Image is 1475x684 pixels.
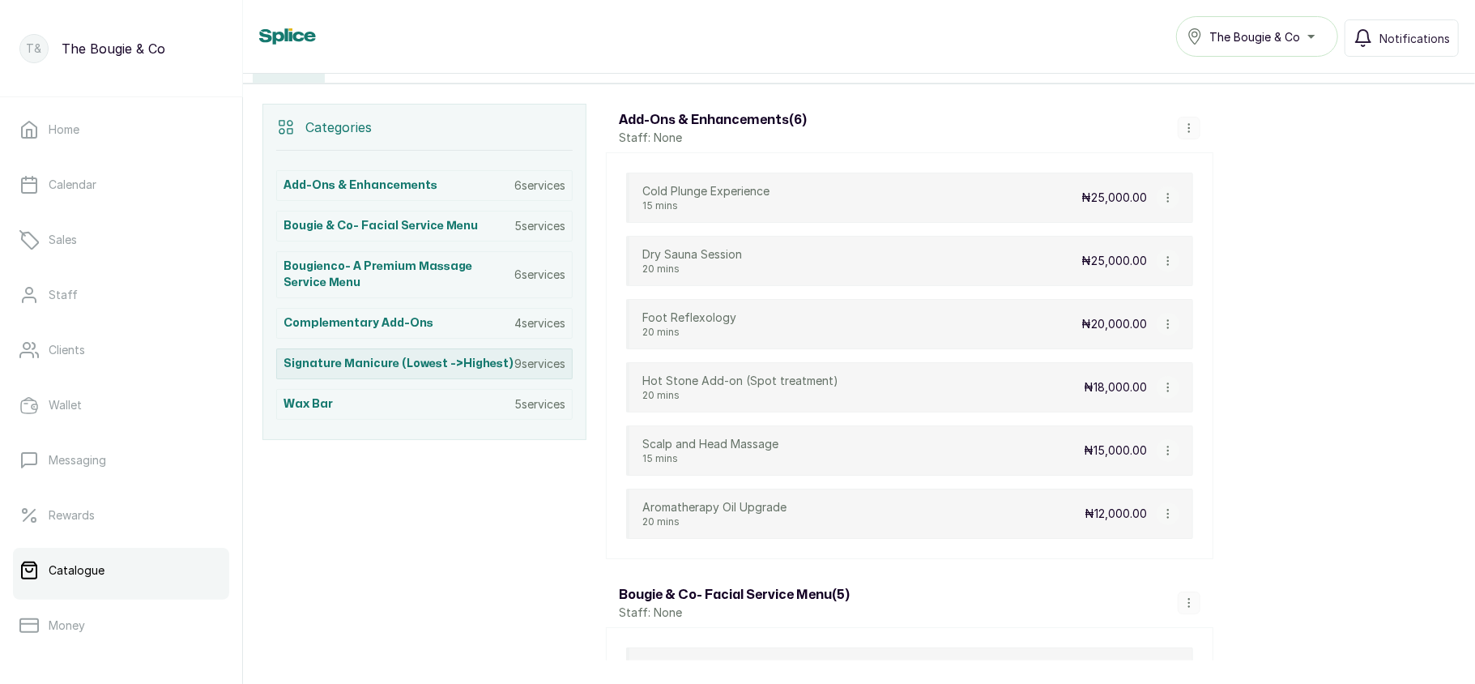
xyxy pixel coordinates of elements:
p: 6 services [514,177,565,194]
div: Aromatherapy Oil Upgrade20 mins [642,499,787,528]
p: Cold Plunge Experience [642,183,769,199]
p: 4 services [514,315,565,331]
p: Money [49,618,85,634]
p: Categories [305,118,372,137]
a: Staff [13,272,229,318]
h3: Signature Manicure (Lowest ->Highest) [283,356,514,372]
div: Dry Sauna Session20 mins [642,246,742,276]
p: Staff [49,287,78,303]
h3: Add-ons & Enhancements [283,177,437,194]
span: Notifications [1379,30,1450,47]
p: 20 mins [642,389,838,402]
div: Scalp and Head Massage15 mins [642,436,778,465]
p: 6 services [514,267,565,283]
p: 20 mins [642,326,736,339]
a: Money [13,603,229,648]
p: Sales [49,232,77,248]
button: Notifications [1345,19,1459,57]
p: The Bougie & Co [62,39,165,58]
button: The Bougie & Co [1176,16,1338,57]
p: 5 services [514,218,565,234]
span: The Bougie & Co [1209,28,1300,45]
p: Catalogue [49,562,104,579]
p: ₦25,000.00 [1081,190,1147,206]
h3: Bougie & Co- Facial Service Menu ( 5 ) [619,585,850,605]
p: 9 services [514,356,565,372]
p: Dry Sauna Session [642,246,742,263]
h3: Bougienco- A premium Massage Service Menu [283,259,514,291]
a: Wallet [13,383,229,428]
p: T& [27,41,42,57]
p: 5 services [514,396,565,413]
a: Home [13,107,229,152]
p: Foot Reflexology [642,310,736,326]
p: ₦12,000.00 [1085,506,1147,522]
a: Clients [13,327,229,373]
h3: Complementary Add-ons [283,315,433,331]
a: Calendar [13,162,229,207]
p: ₦18,000.00 [1084,379,1147,395]
p: Clients [49,342,85,358]
h3: Add-ons & Enhancements ( 6 ) [619,110,807,130]
p: ₦15,000.00 [1084,442,1147,459]
h3: Wax Bar [283,396,333,413]
p: Anti-Aging/Firming Facial [642,658,777,674]
p: 20 mins [642,515,787,528]
p: Calendar [49,177,96,193]
p: ₦20,000.00 [1081,316,1147,332]
p: Rewards [49,507,95,524]
p: 15 mins [642,199,769,212]
div: Hot Stone Add-on (Spot treatment)20 mins [642,373,838,402]
div: Foot Reflexology20 mins [642,310,736,339]
a: Sales [13,217,229,263]
p: 15 mins [642,452,778,465]
div: Cold Plunge Experience15 mins [642,183,769,212]
a: Rewards [13,493,229,538]
p: Hot Stone Add-on (Spot treatment) [642,373,838,389]
p: Messaging [49,452,106,468]
a: Messaging [13,438,229,483]
p: ₦25,000.00 [1081,253,1147,269]
p: Staff: None [619,605,850,621]
p: Staff: None [619,130,807,146]
a: Catalogue [13,548,229,593]
p: 20 mins [642,263,742,276]
p: Wallet [49,397,82,413]
p: Scalp and Head Massage [642,436,778,452]
h3: Bougie & Co- Facial Service Menu [283,218,478,234]
p: Aromatherapy Oil Upgrade [642,499,787,515]
p: Home [49,122,79,138]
